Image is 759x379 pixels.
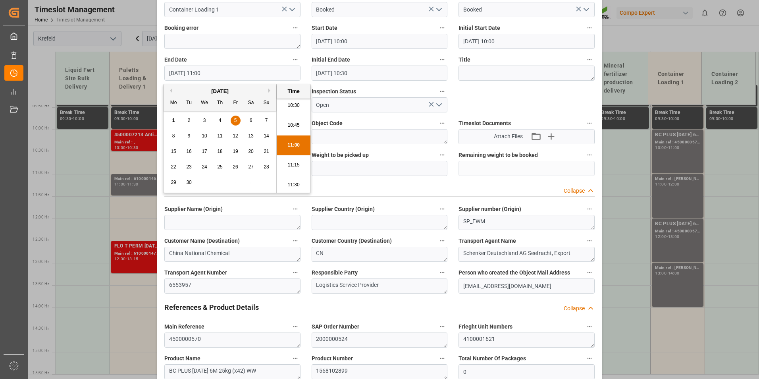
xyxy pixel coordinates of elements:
div: Choose Thursday, September 11th, 2025 [215,131,225,141]
span: 11 [217,133,222,139]
div: Choose Tuesday, September 9th, 2025 [184,131,194,141]
div: Collapse [564,304,585,313]
input: DD.MM.YYYY HH:MM [312,66,448,81]
span: 30 [186,180,191,185]
div: Choose Sunday, September 14th, 2025 [262,131,272,141]
button: Transport Agent Name [584,236,595,246]
li: 10:45 [277,116,310,135]
span: 5 [234,118,237,123]
div: Choose Saturday, September 27th, 2025 [246,162,256,172]
span: 6 [250,118,252,123]
button: Initial Start Date [584,23,595,33]
input: Type to search/select [312,2,448,17]
span: Start Date [312,24,337,32]
span: 29 [171,180,176,185]
div: Choose Tuesday, September 23rd, 2025 [184,162,194,172]
span: 18 [217,149,222,154]
button: Next Month [268,88,273,93]
span: End Date [164,56,187,64]
span: Weight to be picked up [312,151,369,159]
span: 14 [264,133,269,139]
button: Total Number Of Packages [584,353,595,364]
span: 24 [202,164,207,170]
span: Frieght Unit Numbers [458,323,512,331]
span: 4 [219,118,222,123]
span: Customer Name (Destination) [164,237,240,245]
div: Tu [184,98,194,108]
div: Choose Monday, September 22nd, 2025 [169,162,179,172]
span: Booking error [164,24,198,32]
div: Collapse [564,187,585,195]
div: Choose Tuesday, September 2nd, 2025 [184,116,194,126]
div: Time [279,87,308,95]
button: open menu [433,4,445,16]
div: Choose Monday, September 29th, 2025 [169,178,179,188]
span: Initial End Date [312,56,350,64]
button: open menu [580,4,591,16]
span: Responsible Party [312,269,358,277]
input: Type to search/select [164,2,301,17]
button: Title [584,54,595,65]
button: Inspection Status [437,86,447,97]
span: 10 [202,133,207,139]
div: Choose Tuesday, September 30th, 2025 [184,178,194,188]
span: Inspection Status [312,87,356,96]
textarea: 6553957 [164,278,301,294]
div: We [200,98,210,108]
input: DD.MM.YYYY HH:MM [164,66,301,81]
span: 13 [248,133,253,139]
span: 21 [264,149,269,154]
span: Person who created the Object Mail Address [458,269,570,277]
button: Product Name [290,353,301,364]
div: Choose Wednesday, September 24th, 2025 [200,162,210,172]
span: 27 [248,164,253,170]
button: Booking error [290,23,301,33]
div: Choose Wednesday, September 10th, 2025 [200,131,210,141]
span: Title [458,56,470,64]
div: Choose Monday, September 8th, 2025 [169,131,179,141]
span: Attach Files [494,132,523,141]
li: 10:30 [277,96,310,116]
div: Choose Friday, September 5th, 2025 [231,116,241,126]
button: Supplier Name (Origin) [290,204,301,214]
textarea: 4100001621 [458,333,595,348]
span: Remaining weight to be booked [458,151,538,159]
span: 20 [248,149,253,154]
button: Timeslot Documents [584,118,595,128]
div: Sa [246,98,256,108]
span: Supplier Country (Origin) [312,205,375,213]
span: Total Number Of Packages [458,354,526,363]
span: Transport Agent Number [164,269,227,277]
textarea: China National Chemical [164,247,301,262]
div: Choose Saturday, September 20th, 2025 [246,147,256,157]
span: Customer Country (Destination) [312,237,392,245]
div: Su [262,98,272,108]
button: Customer Country (Destination) [437,236,447,246]
span: 3 [203,118,206,123]
div: Th [215,98,225,108]
textarea: Logistics Service Provider [312,278,448,294]
li: 11:30 [277,175,310,195]
span: 15 [171,149,176,154]
button: Weight to be picked up [437,150,447,160]
div: Choose Sunday, September 7th, 2025 [262,116,272,126]
span: Product Name [164,354,200,363]
button: Transport Agent Number [290,267,301,278]
button: Remaining weight to be booked [584,150,595,160]
div: Choose Sunday, September 21st, 2025 [262,147,272,157]
input: DD.MM.YYYY HH:MM [458,34,595,49]
button: Main Reference [290,321,301,332]
div: [DATE] [164,87,276,95]
span: Timeslot Documents [458,119,511,128]
div: month 2025-09 [166,113,274,190]
span: 9 [188,133,191,139]
span: 12 [233,133,238,139]
div: Choose Thursday, September 4th, 2025 [215,116,225,126]
span: 7 [265,118,268,123]
button: Start Date [437,23,447,33]
span: 8 [172,133,175,139]
textarea: CN [312,247,448,262]
span: Supplier Name (Origin) [164,205,223,213]
span: Product Number [312,354,353,363]
div: Choose Saturday, September 6th, 2025 [246,116,256,126]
